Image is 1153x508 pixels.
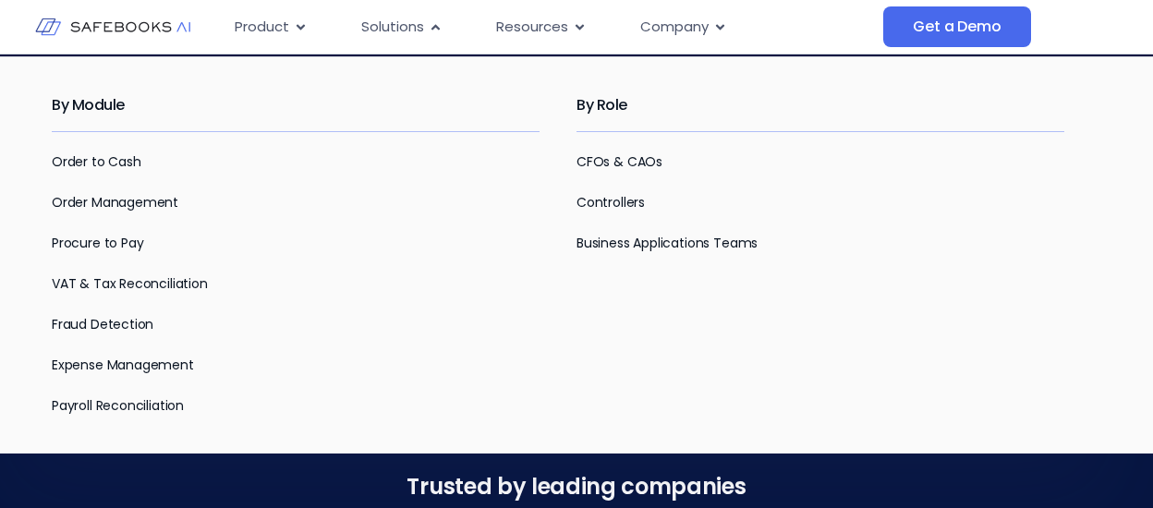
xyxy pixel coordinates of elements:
a: Procure to Pay [52,234,143,252]
span: Company [640,17,709,38]
a: Expense Management [52,356,194,374]
div: Menu Toggle [220,9,884,45]
a: CFOs & CAOs [576,152,662,171]
a: Order to Cash [52,152,141,171]
a: Payroll Reconciliation [52,396,184,415]
span: Product [235,17,289,38]
a: Controllers [576,193,645,212]
h2: By Module [52,79,540,131]
span: Resources [496,17,568,38]
h2: By Role [576,79,1064,131]
a: Fraud Detection [52,315,153,333]
span: Solutions [361,17,424,38]
a: Get a Demo [883,6,1030,47]
a: VAT & Tax Reconciliation [52,274,208,293]
span: Get a Demo [913,18,1001,36]
nav: Menu [220,9,884,45]
a: Business Applications Teams [576,234,758,252]
a: Order Management [52,193,178,212]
